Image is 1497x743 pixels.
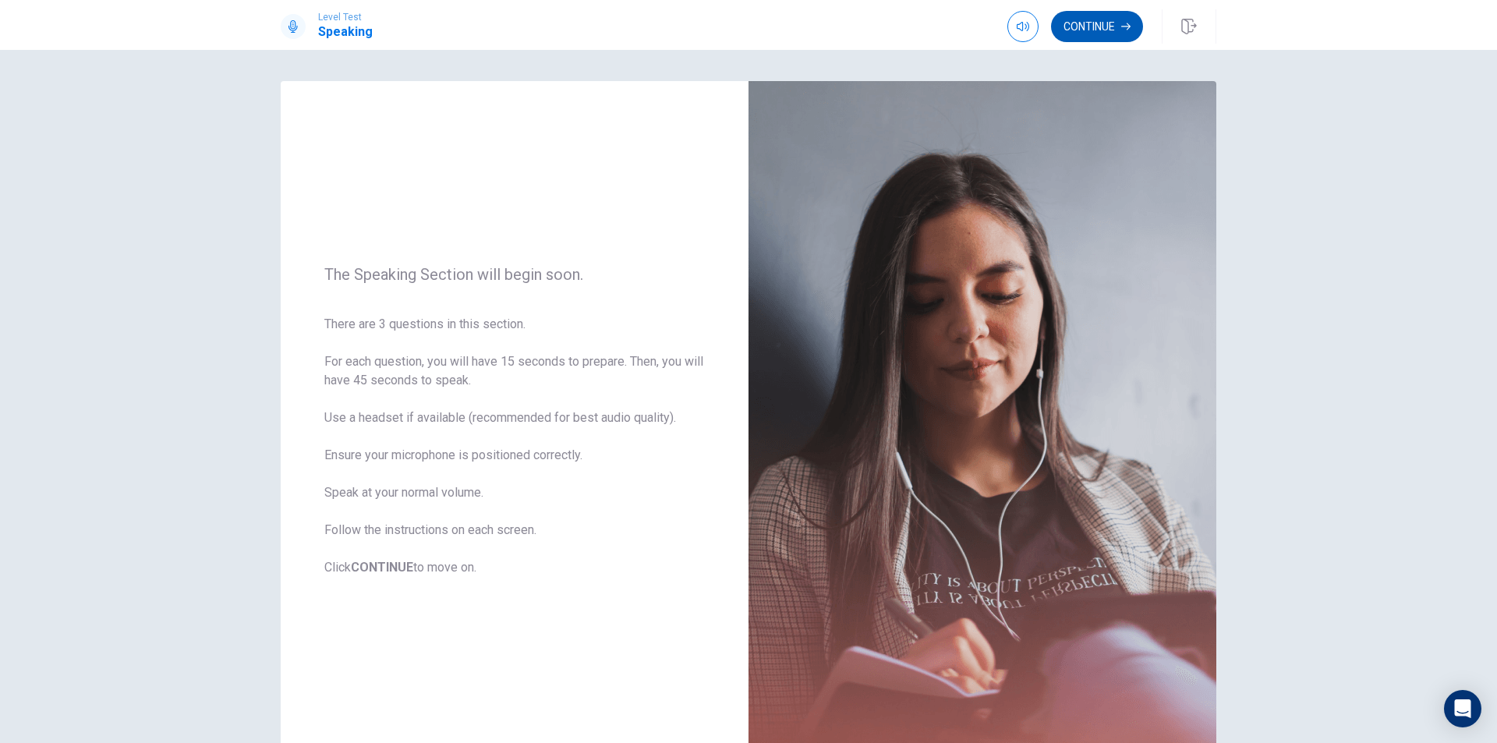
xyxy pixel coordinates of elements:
div: Open Intercom Messenger [1444,690,1481,727]
h1: Speaking [318,23,373,41]
span: There are 3 questions in this section. For each question, you will have 15 seconds to prepare. Th... [324,315,705,577]
span: The Speaking Section will begin soon. [324,265,705,284]
span: Level Test [318,12,373,23]
button: Continue [1051,11,1143,42]
b: CONTINUE [351,560,413,575]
